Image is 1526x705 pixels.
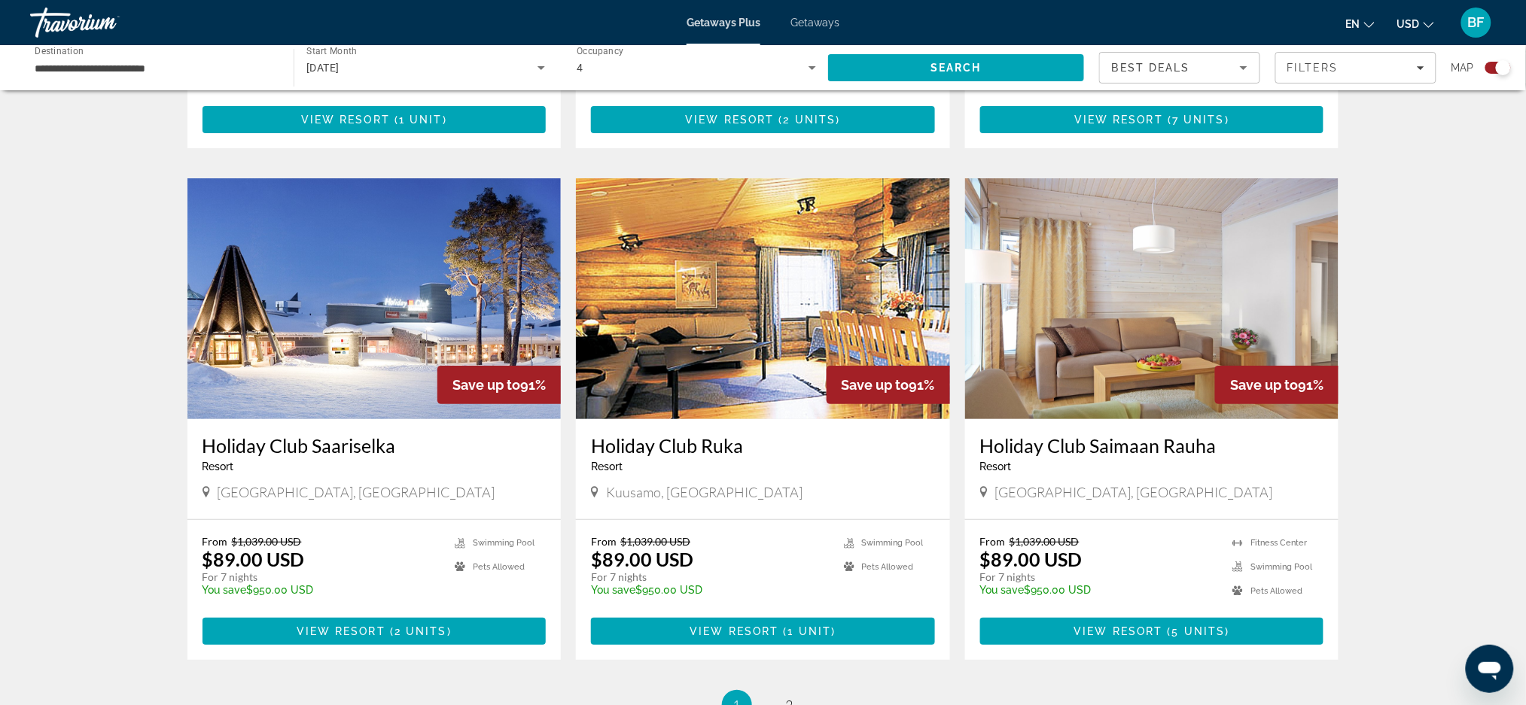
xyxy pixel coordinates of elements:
[980,584,1218,596] p: $950.00 USD
[203,584,247,596] span: You save
[591,535,617,548] span: From
[203,584,440,596] p: $950.00 USD
[1163,114,1229,126] span: ( )
[591,106,935,133] button: View Resort(2 units)
[1172,625,1226,637] span: 5 units
[394,625,447,637] span: 2 units
[1287,62,1339,74] span: Filters
[591,584,829,596] p: $950.00 USD
[790,17,839,29] a: Getaways
[980,570,1218,584] p: For 7 nights
[591,618,935,645] button: View Resort(1 unit)
[965,178,1339,419] img: Holiday Club Saimaan Rauha
[35,46,84,56] span: Destination
[1397,13,1434,35] button: Change currency
[1250,538,1307,548] span: Fitness Center
[1074,114,1163,126] span: View Resort
[1346,13,1375,35] button: Change language
[1215,366,1339,404] div: 91%
[591,434,935,457] a: Holiday Club Ruka
[203,570,440,584] p: For 7 nights
[301,114,390,126] span: View Resort
[1074,625,1163,637] span: View Resort
[35,59,274,77] input: Select destination
[788,625,832,637] span: 1 unit
[980,535,1006,548] span: From
[232,535,302,548] span: $1,039.00 USD
[685,114,774,126] span: View Resort
[1457,7,1496,38] button: User Menu
[30,3,181,42] a: Travorium
[591,460,623,473] span: Resort
[1172,114,1225,126] span: 7 units
[827,366,950,404] div: 91%
[1230,377,1298,393] span: Save up to
[1466,645,1514,693] iframe: Button to launch messaging window
[1468,15,1485,30] span: BF
[1250,586,1302,596] span: Pets Allowed
[1112,59,1247,77] mat-select: Sort by
[452,377,520,393] span: Save up to
[779,625,836,637] span: ( )
[980,460,1012,473] span: Resort
[690,625,778,637] span: View Resort
[828,54,1084,81] button: Search
[775,114,841,126] span: ( )
[1397,18,1420,30] span: USD
[577,62,583,74] span: 4
[931,62,982,74] span: Search
[203,548,305,570] p: $89.00 USD
[1275,52,1436,84] button: Filters
[385,625,452,637] span: ( )
[390,114,447,126] span: ( )
[218,484,495,500] span: [GEOGRAPHIC_DATA], [GEOGRAPHIC_DATA]
[203,434,547,457] a: Holiday Club Saariselka
[306,62,340,74] span: [DATE]
[473,538,535,548] span: Swimming Pool
[437,366,561,404] div: 91%
[187,178,562,419] img: Holiday Club Saariselka
[1010,535,1080,548] span: $1,039.00 USD
[862,538,924,548] span: Swimming Pool
[591,548,693,570] p: $89.00 USD
[1163,625,1230,637] span: ( )
[1451,57,1474,78] span: Map
[980,584,1025,596] span: You save
[980,106,1324,133] button: View Resort(7 units)
[399,114,443,126] span: 1 unit
[203,460,234,473] span: Resort
[606,484,803,500] span: Kuusamo, [GEOGRAPHIC_DATA]
[1250,562,1312,572] span: Swimming Pool
[784,114,836,126] span: 2 units
[577,47,624,57] span: Occupancy
[203,618,547,645] a: View Resort(2 units)
[862,562,914,572] span: Pets Allowed
[980,618,1324,645] button: View Resort(5 units)
[687,17,760,29] a: Getaways Plus
[842,377,909,393] span: Save up to
[473,562,525,572] span: Pets Allowed
[591,570,829,584] p: For 7 nights
[620,535,690,548] span: $1,039.00 USD
[203,535,228,548] span: From
[980,434,1324,457] a: Holiday Club Saimaan Rauha
[980,548,1083,570] p: $89.00 USD
[1346,18,1360,30] span: en
[576,178,950,419] img: Holiday Club Ruka
[306,47,357,57] span: Start Month
[297,625,385,637] span: View Resort
[203,106,547,133] button: View Resort(1 unit)
[1112,62,1190,74] span: Best Deals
